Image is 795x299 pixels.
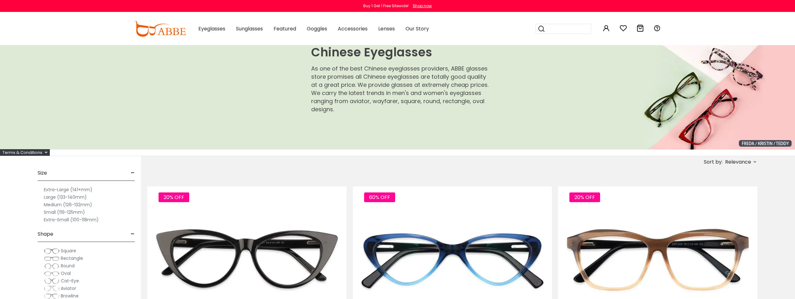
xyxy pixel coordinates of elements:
[44,186,92,193] label: Extra-Large (141+mm)
[311,45,492,60] h1: Chinese Eyeglasses
[569,192,600,202] span: 20% OFF
[198,25,225,32] span: Eyeglasses
[725,156,751,168] span: Relevance
[236,25,263,32] span: Sunglasses
[61,270,71,276] span: Oval
[44,270,60,277] img: Oval.png
[131,165,135,181] span: -
[44,216,99,223] label: Extra-Small (100-118mm)
[44,255,60,262] img: Rectangle.png
[311,65,492,113] p: As one of the best Chinese eyeglasses providers, ABBE glasses store promises all Chinese eyeglass...
[44,248,60,254] img: Square.png
[38,227,53,242] span: Shape
[274,25,296,32] span: Featured
[704,158,723,165] span: Sort by:
[44,208,85,216] label: Small (119-125mm)
[61,285,76,291] span: Aviator
[294,45,795,149] img: Chinese Eyeglasses
[44,193,87,201] label: Large (133-140mm)
[61,255,83,261] span: Rectangle
[134,21,186,37] img: abbeglasses.com
[61,248,76,254] span: Square
[44,201,92,208] label: Medium (126-132mm)
[38,165,47,181] span: Size
[61,293,79,299] span: Browline
[405,25,429,32] span: Our Story
[378,25,395,32] span: Lenses
[413,3,432,9] div: Shop now
[159,192,189,202] span: 20% OFF
[410,3,432,8] a: Shop now
[44,263,60,269] img: Round.png
[61,278,79,284] span: Cat-Eye
[338,25,368,32] span: Accessories
[61,263,75,269] span: Round
[131,227,135,242] span: -
[363,3,409,9] div: Buy 1 Get 1 Free Sitewide!
[307,25,327,32] span: Goggles
[44,286,60,292] img: Aviator.png
[44,278,60,284] img: Cat-Eye.png
[364,192,395,202] span: 60% OFF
